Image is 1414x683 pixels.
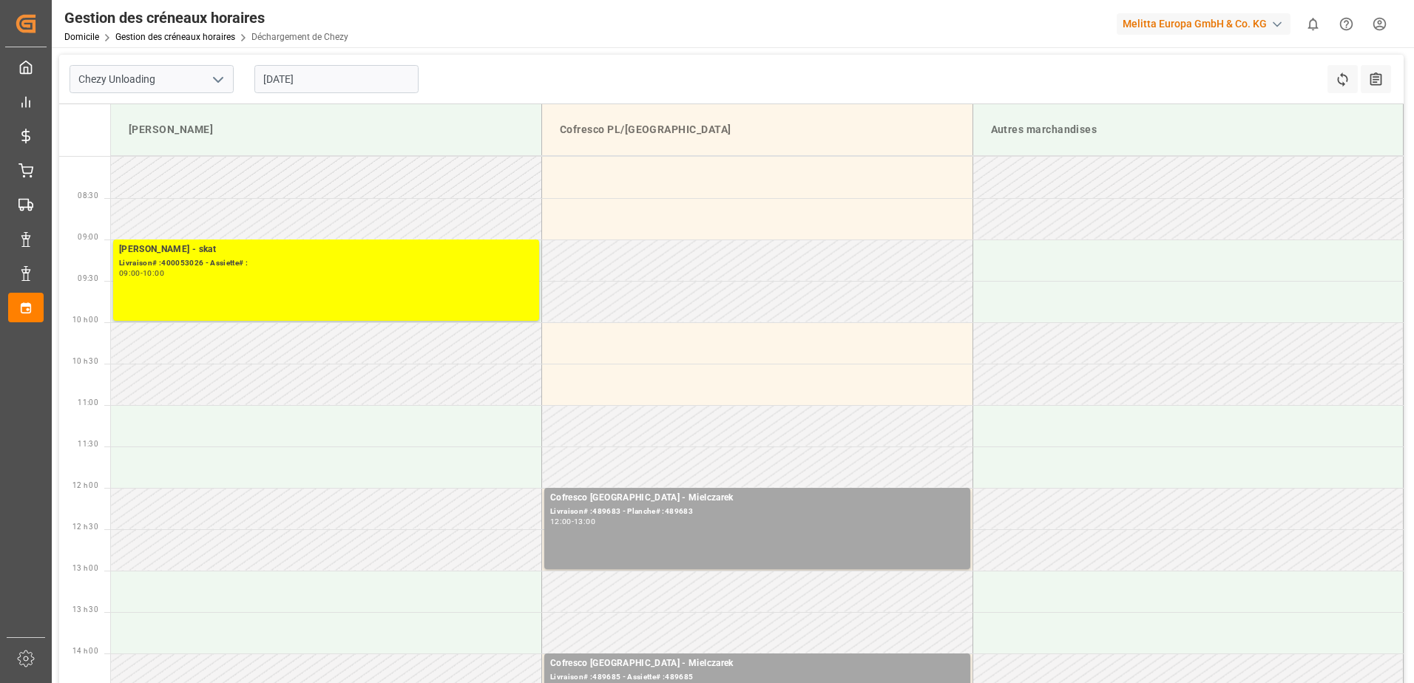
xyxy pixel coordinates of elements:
[574,518,595,525] div: 13:00
[115,32,235,42] a: Gestion des créneaux horaires
[78,233,98,241] span: 09:00
[1123,16,1267,32] font: Melitta Europa GmbH & Co. KG
[72,647,98,655] span: 14 h 00
[554,116,961,143] div: Cofresco PL/[GEOGRAPHIC_DATA]
[550,518,572,525] div: 12:00
[72,316,98,324] span: 10 h 00
[78,398,98,407] span: 11:00
[550,491,964,506] div: Cofresco [GEOGRAPHIC_DATA] - Mielczarek
[72,481,98,489] span: 12 h 00
[119,257,533,270] div: Livraison# :400053026 - Assiette# :
[550,506,964,518] div: Livraison# :489683 - Planche# :489683
[123,116,530,143] div: [PERSON_NAME]
[119,242,533,257] div: [PERSON_NAME] - skat
[70,65,234,93] input: Type à rechercher/sélectionner
[254,65,419,93] input: JJ-MM-AAAA
[572,518,574,525] div: -
[72,605,98,614] span: 13 h 30
[78,191,98,200] span: 08:30
[143,270,164,276] div: 10:00
[64,32,99,42] a: Domicile
[78,440,98,448] span: 11:30
[1330,7,1363,41] button: Centre d’aide
[1296,7,1330,41] button: Afficher 0 nouvelles notifications
[1117,10,1296,38] button: Melitta Europa GmbH & Co. KG
[72,564,98,572] span: 13 h 00
[206,68,229,91] button: Ouvrir le menu
[985,116,1392,143] div: Autres marchandises
[550,656,964,671] div: Cofresco [GEOGRAPHIC_DATA] - Mielczarek
[64,7,348,29] div: Gestion des créneaux horaires
[72,523,98,531] span: 12 h 30
[141,270,143,276] div: -
[78,274,98,282] span: 09:30
[72,357,98,365] span: 10 h 30
[119,270,141,276] div: 09:00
